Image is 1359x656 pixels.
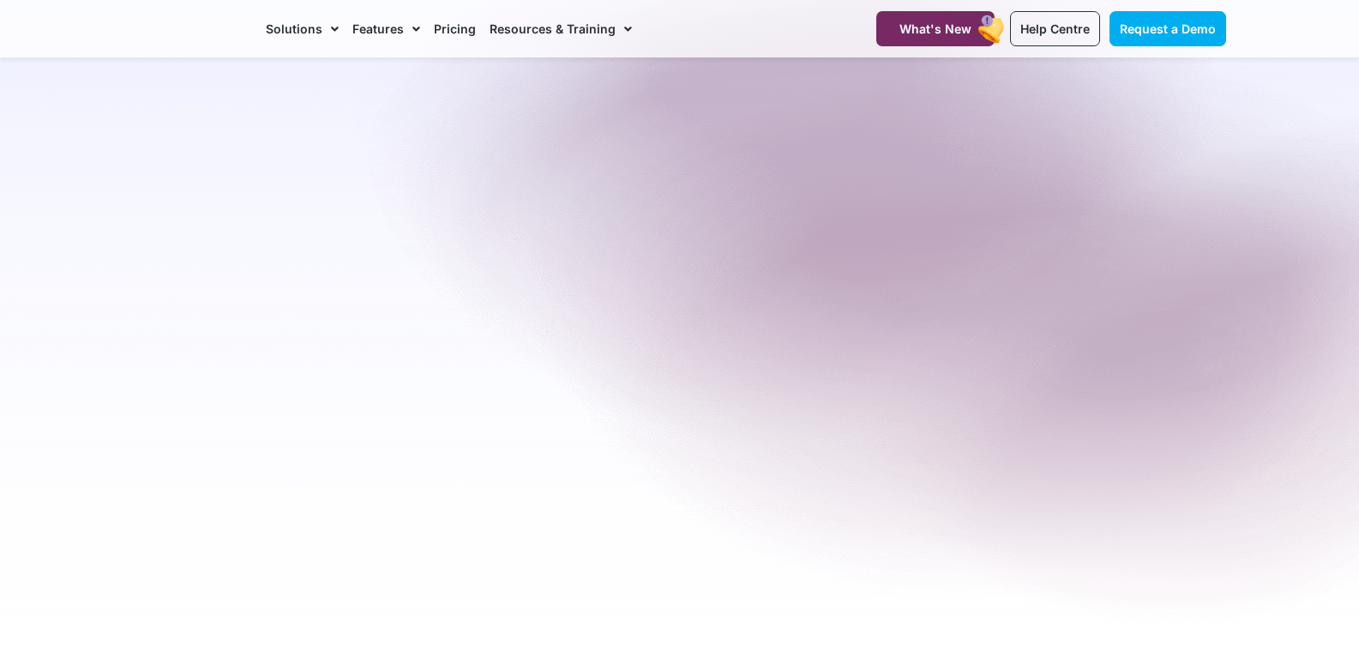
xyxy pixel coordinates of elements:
[876,11,995,46] a: What's New
[1109,11,1226,46] a: Request a Demo
[1020,21,1090,36] span: Help Centre
[1120,21,1216,36] span: Request a Demo
[1010,11,1100,46] a: Help Centre
[134,16,250,42] img: CareMaster Logo
[899,21,971,36] span: What's New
